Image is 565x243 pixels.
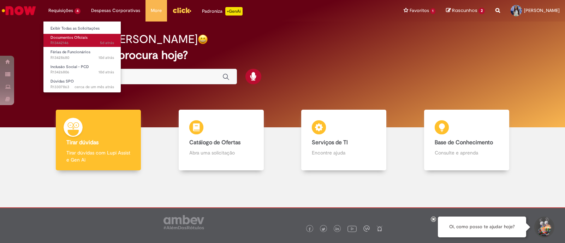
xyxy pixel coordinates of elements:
[43,63,121,76] a: Aberto R13426806 : Inclusão Social - PCD
[75,84,114,90] span: cerca de um mês atrás
[376,225,383,232] img: logo_footer_naosei.png
[478,8,485,14] span: 2
[430,8,436,14] span: 1
[43,78,121,91] a: Aberto R13307863 : Dúvidas SPO
[322,227,325,231] img: logo_footer_twitter.png
[48,7,73,14] span: Requisições
[43,21,121,93] ul: Requisições
[198,34,208,44] img: happy-face.png
[312,149,376,156] p: Encontre ajuda
[43,34,121,47] a: Aberto R13442146 : Documentos Oficiais
[189,139,240,146] b: Catálogo de Ofertas
[55,33,198,45] h2: Boa tarde, [PERSON_NAME]
[225,7,243,16] p: +GenAi
[75,8,81,14] span: 4
[438,217,526,237] div: Oi, como posso te ajudar hoje?
[347,224,357,233] img: logo_footer_youtube.png
[308,227,311,231] img: logo_footer_facebook.png
[446,7,485,14] a: Rascunhos
[189,149,253,156] p: Abra uma solicitação
[50,40,114,46] span: R13442146
[151,7,162,14] span: More
[99,69,114,75] span: 10d atrás
[533,217,554,238] button: Iniciar Conversa de Suporte
[43,48,121,61] a: Aberto R13428680 : Férias de Funcionários
[99,55,114,60] time: 19/08/2025 13:48:17
[172,5,191,16] img: click_logo_yellow_360x200.png
[335,227,339,231] img: logo_footer_linkedin.png
[282,110,405,171] a: Serviços de TI Encontre ajuda
[37,110,160,171] a: Tirar dúvidas Tirar dúvidas com Lupi Assist e Gen Ai
[100,40,114,45] span: 5d atrás
[50,35,88,40] span: Documentos Oficiais
[50,69,114,75] span: R13426806
[312,139,348,146] b: Serviços de TI
[1,4,37,18] img: ServiceNow
[50,49,90,55] span: Férias de Funcionários
[435,149,499,156] p: Consulte e aprenda
[405,110,528,171] a: Base de Conhecimento Consulte e aprenda
[202,7,243,16] div: Padroniza
[75,84,114,90] time: 20/07/2025 20:59:06
[435,139,493,146] b: Base de Conhecimento
[163,215,204,229] img: logo_footer_ambev_rotulo_gray.png
[43,25,121,32] a: Exibir Todas as Solicitações
[66,139,99,146] b: Tirar dúvidas
[50,79,74,84] span: Dúvidas SPO
[55,49,510,61] h2: O que você procura hoje?
[452,7,477,14] span: Rascunhos
[410,7,429,14] span: Favoritos
[100,40,114,45] time: 23/08/2025 23:07:52
[50,55,114,61] span: R13428680
[91,7,140,14] span: Despesas Corporativas
[99,55,114,60] span: 10d atrás
[99,69,114,75] time: 19/08/2025 08:19:16
[50,64,89,69] span: Inclusão Social - PCD
[363,225,370,232] img: logo_footer_workplace.png
[160,110,283,171] a: Catálogo de Ofertas Abra uma solicitação
[50,84,114,90] span: R13307863
[66,149,130,163] p: Tirar dúvidas com Lupi Assist e Gen Ai
[524,7,560,13] span: [PERSON_NAME]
